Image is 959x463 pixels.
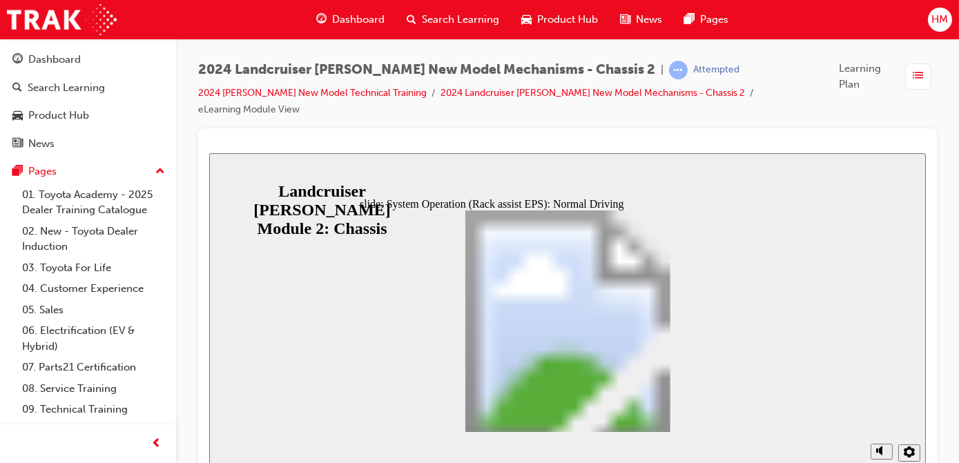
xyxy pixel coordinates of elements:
span: 2024 Landcruiser [PERSON_NAME] New Model Mechanisms - Chassis 2 [198,62,655,78]
a: 01. Toyota Academy - 2025 Dealer Training Catalogue [17,184,171,221]
a: news-iconNews [609,6,673,34]
a: pages-iconPages [673,6,739,34]
button: Settings [689,291,711,308]
span: list-icon [913,68,924,85]
a: 07. Parts21 Certification [17,357,171,378]
a: 03. Toyota For Life [17,257,171,279]
img: Trak [7,4,117,35]
div: Pages [28,164,57,179]
a: 2024 Landcruiser [PERSON_NAME] New Model Mechanisms - Chassis 2 [440,87,745,99]
a: guage-iconDashboard [305,6,396,34]
a: News [6,131,171,157]
span: Product Hub [537,12,598,28]
a: 09. Technical Training [17,399,171,420]
a: 06. Electrification (EV & Hybrid) [17,320,171,357]
li: eLearning Module View [198,102,300,118]
span: prev-icon [152,435,162,453]
input: volume [663,308,752,319]
button: Mute (Ctrl+Alt+M) [661,290,684,306]
span: learningRecordVerb_ATTEMPT-icon [669,61,688,79]
span: guage-icon [12,54,23,66]
span: HM [931,12,948,28]
a: 05. Sales [17,299,171,321]
div: Search Learning [28,80,105,96]
span: | [661,62,663,78]
div: Attempted [693,63,739,77]
span: News [636,12,662,28]
button: Pages [6,159,171,184]
span: Search Learning [422,12,499,28]
a: Dashboard [6,47,171,72]
a: 10. TUNE Rev-Up Training [17,420,171,442]
a: 2024 [PERSON_NAME] New Model Technical Training [198,87,427,99]
div: News [28,136,55,152]
span: car-icon [12,110,23,122]
span: Pages [700,12,728,28]
a: 02. New - Toyota Dealer Induction [17,221,171,257]
span: pages-icon [12,166,23,178]
div: Dashboard [28,52,81,68]
a: 08. Service Training [17,378,171,400]
span: guage-icon [316,11,327,28]
a: Product Hub [6,103,171,128]
span: search-icon [407,11,416,28]
span: Dashboard [332,12,385,28]
span: up-icon [155,163,165,181]
span: Learning Plan [839,61,900,92]
button: Learning Plan [839,61,937,92]
div: misc controls [655,279,710,324]
a: car-iconProduct Hub [510,6,609,34]
a: 04. Customer Experience [17,278,171,299]
span: search-icon [12,82,22,95]
span: news-icon [12,138,23,150]
span: news-icon [620,11,630,28]
div: Product Hub [28,108,89,124]
label: Zoom to fit [689,308,715,345]
span: car-icon [521,11,532,28]
span: pages-icon [684,11,695,28]
button: HM [928,8,952,32]
button: DashboardSearch LearningProduct HubNews [6,44,171,159]
a: Search Learning [6,75,171,101]
a: search-iconSearch Learning [396,6,510,34]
